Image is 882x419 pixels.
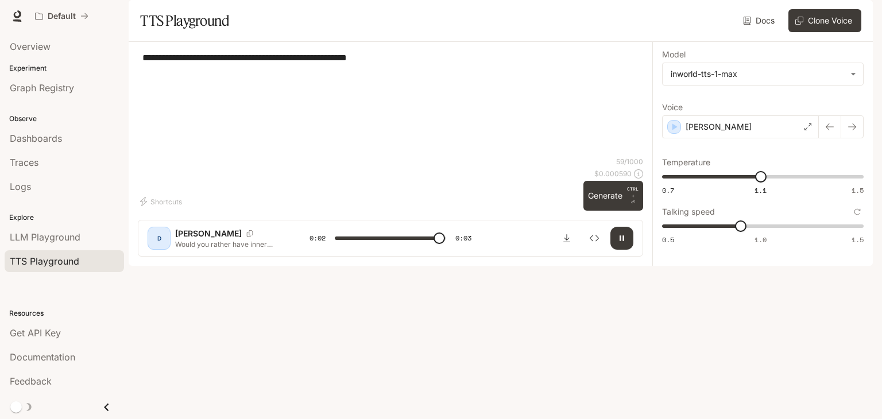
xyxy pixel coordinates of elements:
[138,192,187,211] button: Shortcuts
[455,232,471,244] span: 0:03
[686,121,752,133] p: [PERSON_NAME]
[852,235,864,245] span: 1.5
[175,239,282,249] p: Would you rather have inner peace, or outer success?
[662,208,715,216] p: Talking speed
[242,230,258,237] button: Copy Voice ID
[662,103,683,111] p: Voice
[662,185,674,195] span: 0.7
[140,9,229,32] h1: TTS Playground
[555,227,578,250] button: Download audio
[788,9,861,32] button: Clone Voice
[310,232,326,244] span: 0:02
[852,185,864,195] span: 1.5
[741,9,779,32] a: Docs
[663,63,863,85] div: inworld-tts-1-max
[662,235,674,245] span: 0.5
[662,158,710,166] p: Temperature
[583,227,606,250] button: Inspect
[150,229,168,247] div: D
[851,205,864,218] button: Reset to default
[175,228,242,239] p: [PERSON_NAME]
[583,181,643,211] button: GenerateCTRL +⏎
[755,185,767,195] span: 1.1
[671,68,845,80] div: inworld-tts-1-max
[662,51,686,59] p: Model
[48,11,76,21] p: Default
[627,185,639,206] p: ⏎
[30,5,94,28] button: All workspaces
[627,185,639,199] p: CTRL +
[755,235,767,245] span: 1.0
